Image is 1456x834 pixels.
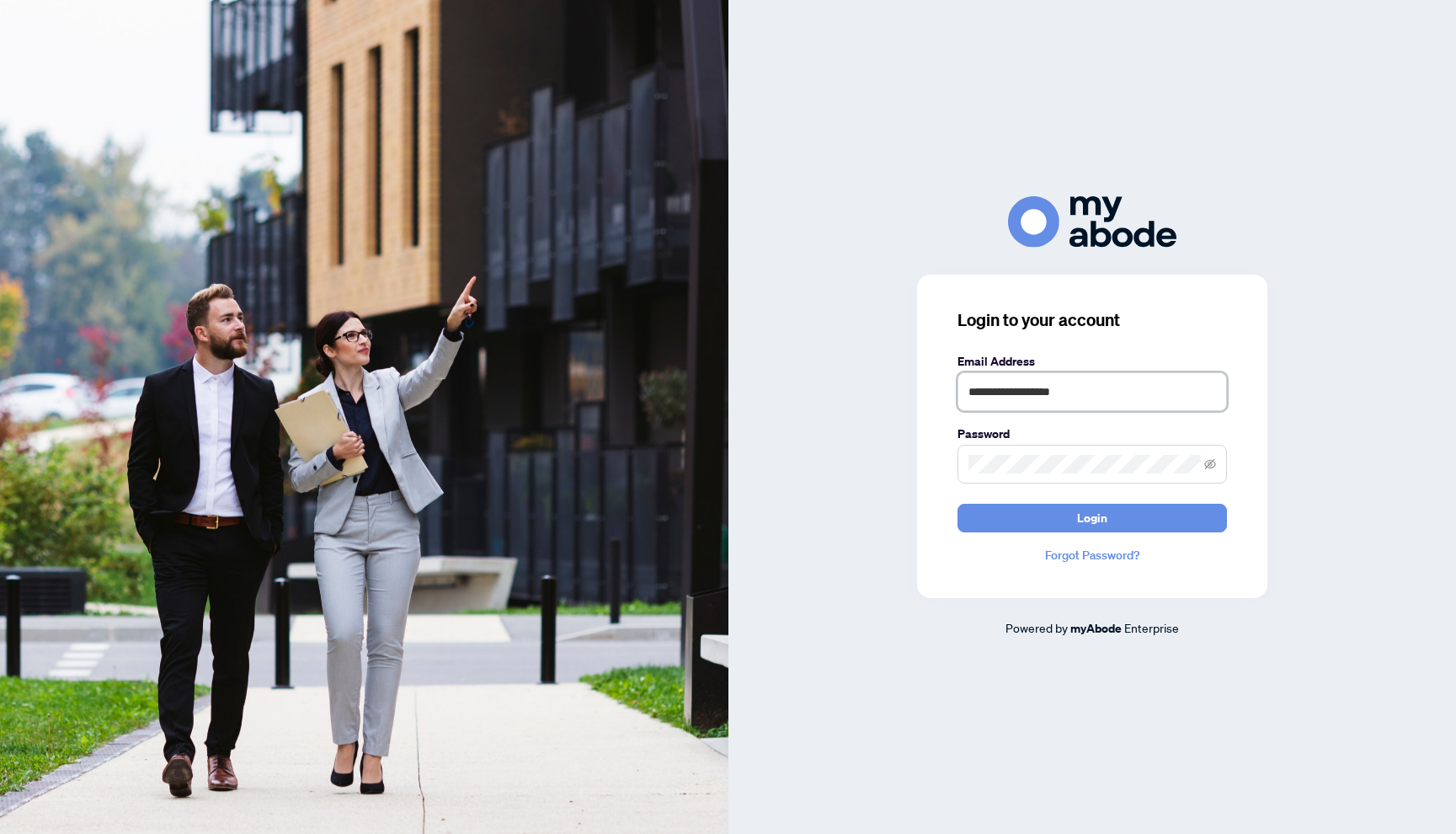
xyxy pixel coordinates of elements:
[1204,458,1216,470] span: eye-invisible
[957,425,1227,443] label: Password
[957,352,1227,371] label: Email Address
[957,308,1227,332] h3: Login to your account
[1005,620,1068,635] span: Powered by
[1008,196,1176,248] img: ma-logo
[1077,505,1107,532] span: Login
[957,504,1227,532] button: Login
[1124,620,1179,635] span: Enterprise
[957,546,1227,564] a: Forgot Password?
[1070,619,1122,638] a: myAbode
